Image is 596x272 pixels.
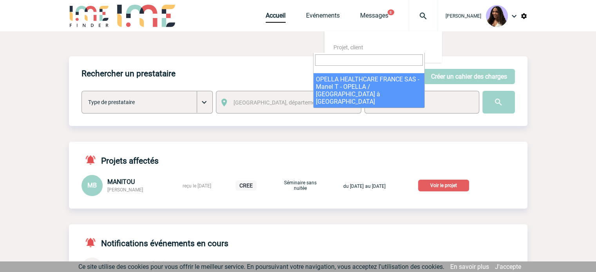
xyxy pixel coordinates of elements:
span: MANITOU [107,178,135,186]
input: Submit [482,91,515,113]
h4: Projets affectés [82,154,159,166]
button: 8 [388,9,394,15]
span: [GEOGRAPHIC_DATA], département, région... [234,99,342,106]
a: Messages [360,12,388,23]
span: reçu le [DATE] [183,183,211,189]
a: Accueil [266,12,286,23]
span: [PERSON_NAME] (2) [107,261,165,268]
a: Evénements [306,12,340,23]
li: OPELLA HEALTHCARE FRANCE SAS - Manel T - OPELLA / [GEOGRAPHIC_DATA] à [GEOGRAPHIC_DATA] [313,73,424,108]
img: notifications-active-24-px-r.png [85,237,101,248]
img: notifications-active-24-px-r.png [85,154,101,166]
span: Ce site utilise des cookies pour vous offrir le meilleur service. En poursuivant votre navigation... [78,263,444,270]
span: du [DATE] [343,184,364,189]
p: Séminaire sans nuitée [281,180,320,191]
img: IME-Finder [69,5,110,27]
h4: Notifications événements en cours [82,237,228,248]
span: [PERSON_NAME] [446,13,481,19]
a: Voir le projet [418,181,472,189]
p: CREE [236,180,257,191]
span: [PERSON_NAME] [107,187,143,193]
h4: Rechercher un prestataire [82,69,176,78]
p: Voir le projet [418,180,469,191]
span: au [DATE] [365,184,386,189]
input: Mot clé [379,97,472,107]
a: En savoir plus [450,263,489,270]
span: MB [87,182,97,189]
span: Projet, client [333,44,363,50]
a: J'accepte [495,263,521,270]
img: 131234-0.jpg [486,5,508,27]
